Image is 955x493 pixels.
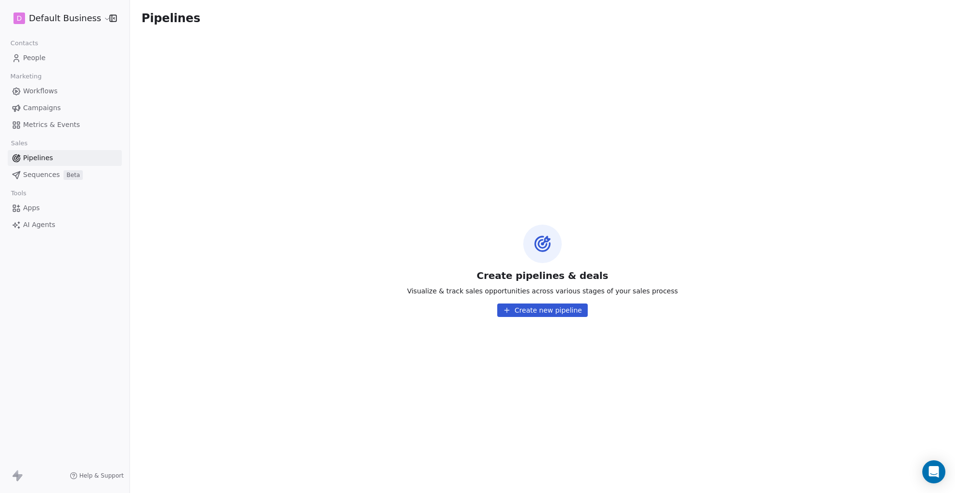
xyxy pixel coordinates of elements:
a: Help & Support [70,472,124,480]
span: Sequences [23,170,60,180]
span: Contacts [6,36,42,51]
a: People [8,50,122,66]
span: AI Agents [23,220,55,230]
span: Create pipelines & deals [477,269,608,282]
span: Visualize & track sales opportunities across various stages of your sales process [407,286,678,296]
span: Campaigns [23,103,61,113]
span: Sales [7,136,32,151]
span: People [23,53,46,63]
span: Marketing [6,69,46,84]
span: Tools [7,186,30,201]
button: DDefault Business [12,10,103,26]
span: D [17,13,22,23]
div: Open Intercom Messenger [922,460,945,483]
a: Workflows [8,83,122,99]
span: Metrics & Events [23,120,80,130]
a: Campaigns [8,100,122,116]
a: AI Agents [8,217,122,233]
span: Help & Support [79,472,124,480]
button: Create new pipeline [497,303,588,317]
a: Apps [8,200,122,216]
span: Pipelines [23,153,53,163]
span: Default Business [29,12,101,25]
span: Workflows [23,86,58,96]
a: SequencesBeta [8,167,122,183]
span: Beta [64,170,83,180]
a: Pipelines [8,150,122,166]
a: Metrics & Events [8,117,122,133]
span: Apps [23,203,40,213]
span: Pipelines [142,12,200,25]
